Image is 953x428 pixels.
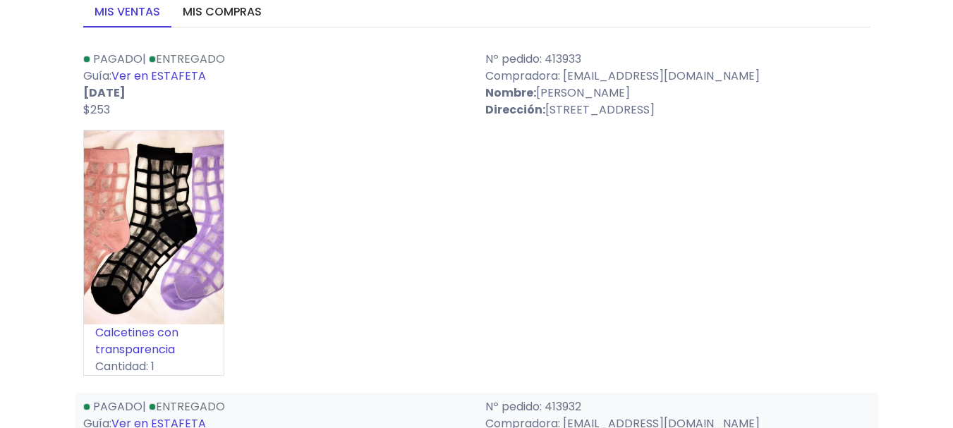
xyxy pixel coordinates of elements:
[75,51,477,118] div: | Guía:
[149,398,225,415] a: Entregado
[485,102,545,118] strong: Dirección:
[485,398,870,415] p: Nº pedido: 413932
[485,102,870,118] p: [STREET_ADDRESS]
[83,85,468,102] p: [DATE]
[485,51,870,68] p: Nº pedido: 413933
[93,51,142,67] span: Pagado
[84,130,224,324] img: small_1756532203229.jpeg
[84,358,224,375] p: Cantidad: 1
[83,102,110,118] span: $253
[111,68,206,84] a: Ver en ESTAFETA
[485,85,536,101] strong: Nombre:
[485,68,870,85] p: Compradora: [EMAIL_ADDRESS][DOMAIN_NAME]
[485,85,870,102] p: [PERSON_NAME]
[149,51,225,67] a: Entregado
[93,398,142,415] span: Pagado
[95,324,178,357] a: Calcetines con transparencia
